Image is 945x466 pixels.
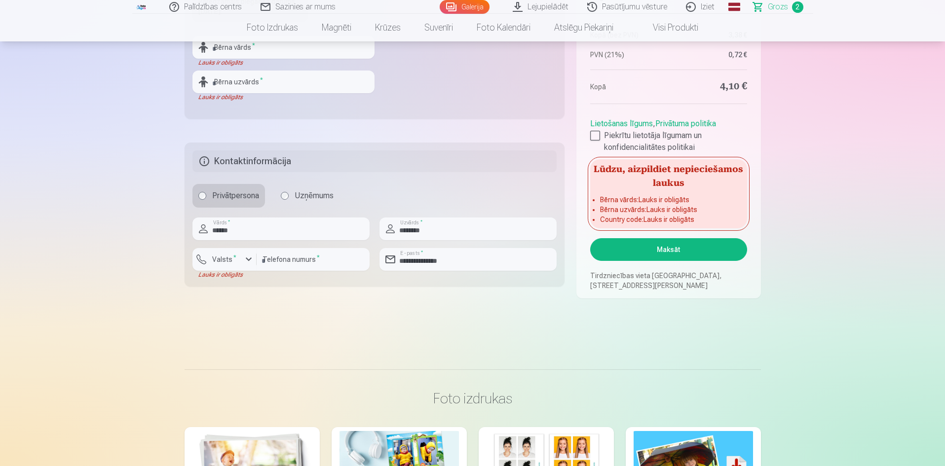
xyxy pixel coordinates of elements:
[465,14,542,41] a: Foto kalendāri
[235,14,310,41] a: Foto izdrukas
[590,130,747,153] label: Piekrītu lietotāja līgumam un konfidencialitātes politikai
[600,205,737,215] li: Bērna uzvārds : Lauks ir obligāts
[590,238,747,261] button: Maksāt
[208,254,240,264] label: Valsts
[413,14,465,41] a: Suvenīri
[542,14,625,41] a: Atslēgu piekariņi
[192,248,257,271] button: Valsts*
[192,150,557,172] h5: Kontaktinformācija
[281,192,289,200] input: Uzņēmums
[192,59,375,67] div: Lauks ir obligāts
[192,93,375,101] div: Lauks ir obligāts
[590,271,747,290] p: Tirdzniecības vieta [GEOGRAPHIC_DATA], [STREET_ADDRESS][PERSON_NAME]
[198,192,206,200] input: Privātpersona
[655,119,716,128] a: Privātuma politika
[192,390,753,407] h3: Foto izdrukas
[625,14,710,41] a: Visi produkti
[192,184,265,208] label: Privātpersona
[192,271,257,279] div: Lauks ir obligāts
[590,80,664,94] dt: Kopā
[363,14,413,41] a: Krūzes
[768,1,788,13] span: Grozs
[590,119,653,128] a: Lietošanas līgums
[792,1,803,13] span: 2
[674,50,747,60] dd: 0,72 €
[590,114,747,153] div: ,
[674,80,747,94] dd: 4,10 €
[310,14,363,41] a: Magnēti
[590,159,747,191] h5: Lūdzu, aizpildiet nepieciešamos laukus
[590,50,664,60] dt: PVN (21%)
[275,184,340,208] label: Uzņēmums
[600,215,737,224] li: Country code : Lauks ir obligāts
[136,4,147,10] img: /fa1
[600,195,737,205] li: Bērna vārds : Lauks ir obligāts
